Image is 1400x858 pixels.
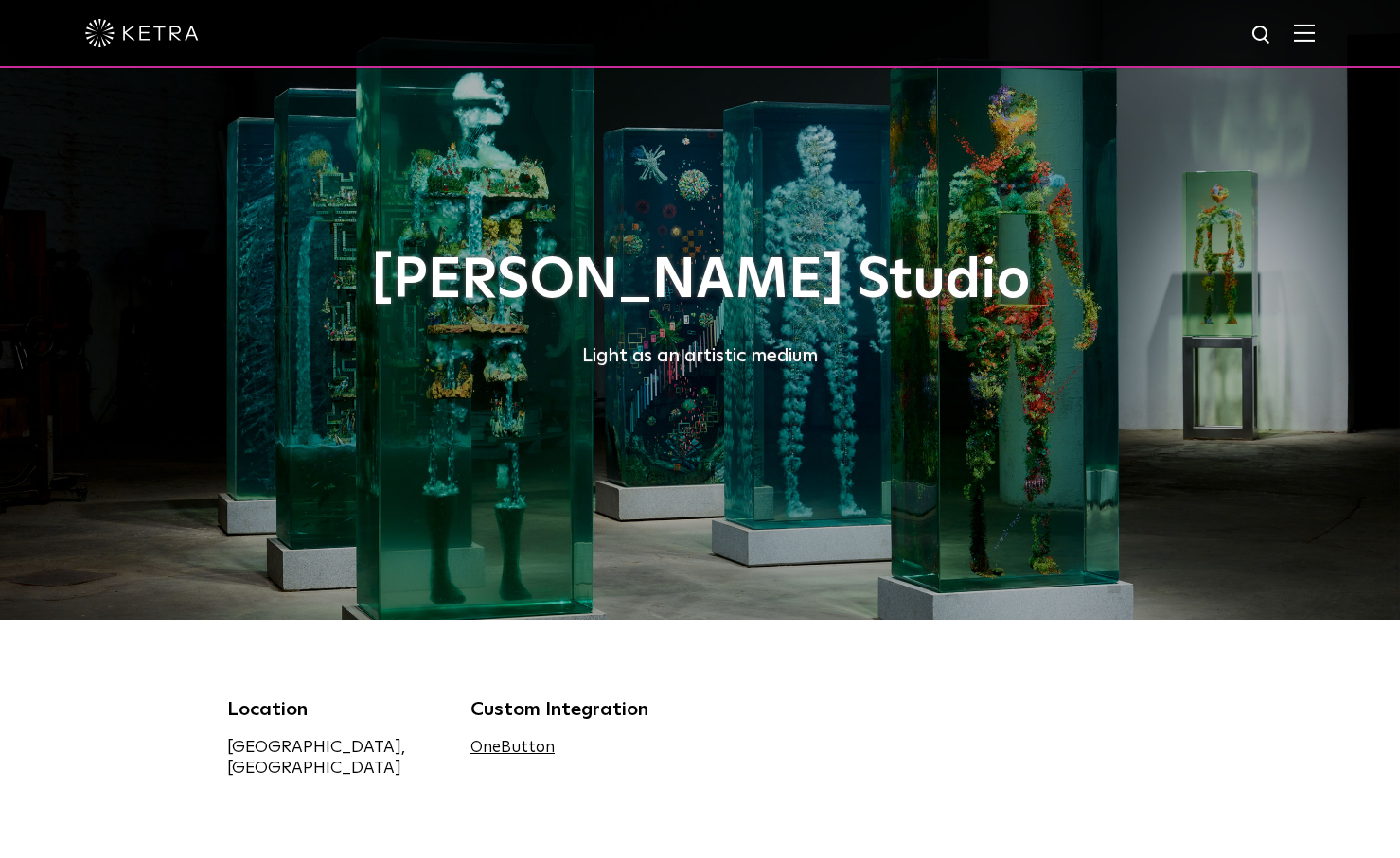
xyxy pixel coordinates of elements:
div: Custom Integration [470,695,686,724]
img: search icon [1250,24,1274,47]
h1: [PERSON_NAME] Studio [227,250,1174,312]
a: OneButton [470,740,555,756]
div: Light as an artistic medium [227,341,1174,371]
div: [GEOGRAPHIC_DATA], [GEOGRAPHIC_DATA] [227,737,443,779]
img: ketra-logo-2019-white [85,19,199,47]
img: Hamburger%20Nav.svg [1294,24,1315,42]
div: Location [227,695,443,724]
